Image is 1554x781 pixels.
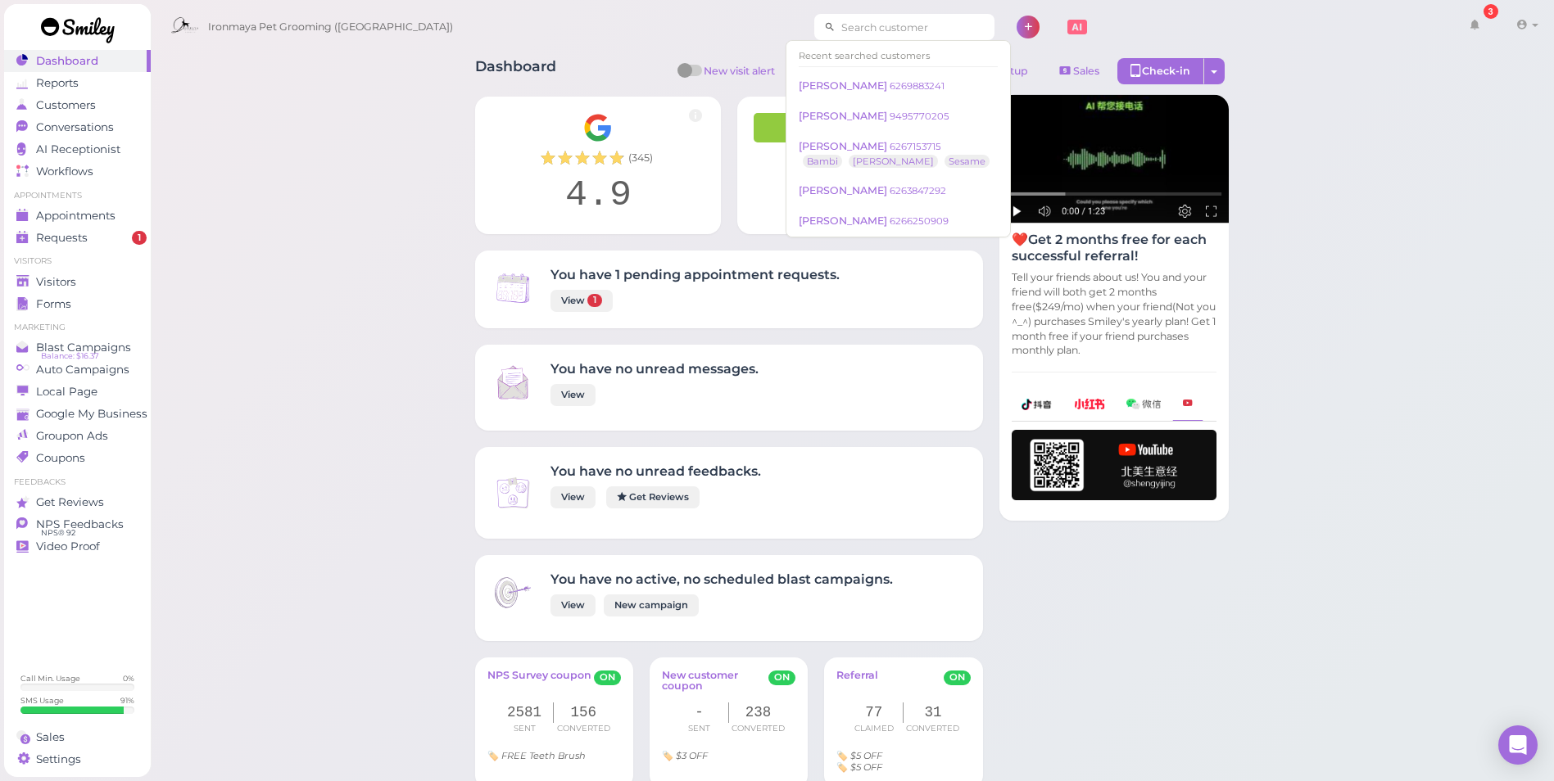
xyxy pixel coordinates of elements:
[799,110,890,122] span: [PERSON_NAME]
[1498,725,1538,765] div: Open Intercom Messenger
[670,723,729,734] div: Sent
[36,517,124,531] span: NPS Feedbacks
[768,670,795,685] span: ON
[208,4,453,50] span: Ironmaya Pet Grooming ([GEOGRAPHIC_DATA])
[662,751,795,761] div: Coupon title
[999,95,1229,223] img: AI receptionist
[4,72,151,94] a: Reports
[1022,399,1053,410] img: douyin-2727e60b7b0d5d1bbe969c21619e8014.png
[550,594,596,616] a: View
[36,341,131,354] span: Blast Campaigns
[890,185,946,196] small: 6263847292
[496,723,555,734] div: Sent
[849,155,938,168] a: [PERSON_NAME]
[36,385,97,399] span: Local Page
[492,361,534,404] img: Inbox
[890,141,941,152] small: 6267153715
[123,673,134,684] div: 0 %
[36,275,76,289] span: Visitors
[4,293,151,315] a: Forms
[36,539,100,553] span: Video Proof
[662,670,768,694] a: New customer coupon
[836,14,994,40] input: Search customer
[4,94,151,116] a: Customers
[890,80,945,92] small: 6269883241
[36,231,88,245] span: Requests
[4,447,151,469] a: Coupons
[587,294,602,307] span: 1
[1012,430,1216,500] img: youtube-h-92280983ece59b2848f85fc261e8ffad.png
[754,174,967,218] div: 92
[4,116,151,138] a: Conversations
[36,429,108,443] span: Groupon Ads
[36,54,98,68] span: Dashboard
[4,476,151,488] li: Feedbacks
[799,140,890,152] span: [PERSON_NAME]
[36,165,93,178] span: Workflows
[836,751,970,761] div: Invitee Coupon title
[4,513,151,535] a: NPS Feedbacks NPS® 92
[492,472,534,514] img: Inbox
[550,463,761,479] h4: You have no unread feedbacks.
[4,160,151,183] a: Workflows
[554,723,613,734] div: Converted
[729,723,788,734] div: Converted
[20,695,64,706] div: SMS Usage
[36,730,65,744] span: Sales
[487,670,591,694] a: NPS Survey coupon
[550,361,759,377] h4: You have no unread messages.
[492,267,534,309] img: Inbox
[550,267,840,282] h4: You have 1 pending appointment requests.
[496,702,555,723] div: 2581
[4,491,151,513] a: Get Reviews
[36,76,79,90] span: Reports
[550,290,613,312] a: View 1
[4,255,151,267] li: Visitors
[670,702,729,723] div: -
[1074,399,1105,409] img: xhs-786d23addd57f6a2be217d5a65f4ab6b.png
[4,138,151,160] a: AI Receptionist
[36,495,104,509] span: Get Reviews
[845,702,904,723] div: 77
[36,363,129,377] span: Auto Campaigns
[904,702,963,723] div: 31
[1046,58,1113,84] a: Sales
[550,571,893,587] h4: You have no active, no scheduled blast campaigns.
[606,486,700,508] a: Get Reviews
[779,58,868,84] button: Notes 1
[4,748,151,770] a: Settings
[36,297,71,311] span: Forms
[890,215,949,227] small: 6266250909
[836,670,878,694] a: Referral
[945,155,990,168] a: Sesame
[628,151,653,165] span: ( 345 )
[904,723,963,734] div: Converted
[604,594,699,616] a: New campaign
[1484,4,1498,19] div: 3
[492,571,534,614] img: Inbox
[890,111,949,122] small: 9495770205
[845,723,904,734] div: Claimed
[4,726,151,748] a: Sales
[803,155,842,168] a: Bambi
[492,174,705,218] div: 4.9
[4,190,151,201] li: Appointments
[1126,399,1161,409] img: wechat-a99521bb4f7854bbf8f190d1356e2cdb.png
[4,322,151,333] li: Marketing
[944,670,971,685] span: ON
[41,350,99,363] span: Balance: $16.37
[799,79,890,92] span: [PERSON_NAME]
[704,64,775,88] span: New visit alert
[36,98,96,112] span: Customers
[799,184,890,196] span: [PERSON_NAME]
[754,151,967,165] div: 30-day NPS®
[4,381,151,403] a: Local Page
[4,50,151,72] a: Dashboard
[1073,65,1099,77] span: Sales
[120,695,134,706] div: 91 %
[41,526,75,539] span: NPS® 92
[836,762,970,772] div: Coupon title
[554,702,613,723] div: 156
[36,209,116,223] span: Appointments
[36,451,85,465] span: Coupons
